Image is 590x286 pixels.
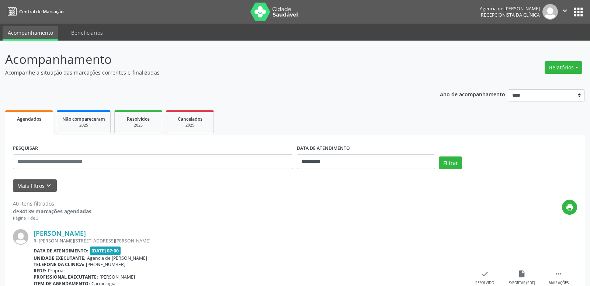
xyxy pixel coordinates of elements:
[87,255,147,261] span: Agencia de [PERSON_NAME]
[127,116,150,122] span: Resolvidos
[62,116,105,122] span: Não compareceram
[34,268,46,274] b: Rede:
[34,248,88,254] b: Data de atendimento:
[549,280,569,286] div: Mais ações
[481,270,489,278] i: check
[178,116,202,122] span: Cancelados
[481,12,540,18] span: Recepcionista da clínica
[48,268,63,274] span: Própria
[34,229,86,237] a: [PERSON_NAME]
[3,26,58,41] a: Acompanhamento
[566,203,574,211] i: print
[5,69,411,76] p: Acompanhe a situação das marcações correntes e finalizadas
[542,4,558,20] img: img
[13,179,57,192] button: Mais filtroskeyboard_arrow_down
[13,207,91,215] div: de
[120,123,157,128] div: 2025
[13,143,38,154] label: PESQUISAR
[13,200,91,207] div: 40 itens filtrados
[34,255,86,261] b: Unidade executante:
[19,208,91,215] strong: 34139 marcações agendadas
[5,6,63,18] a: Central de Marcação
[297,143,350,154] label: DATA DE ATENDIMENTO
[558,4,572,20] button: 
[5,50,411,69] p: Acompanhamento
[86,261,125,268] span: [PHONE_NUMBER]
[66,26,108,39] a: Beneficiários
[45,182,53,190] i: keyboard_arrow_down
[90,247,121,255] span: [DATE] 07:00
[440,89,505,99] p: Ano de acompanhamento
[518,270,526,278] i: insert_drive_file
[509,280,535,286] div: Exportar (PDF)
[555,270,563,278] i: 
[439,156,462,169] button: Filtrar
[19,8,63,15] span: Central de Marcação
[17,116,41,122] span: Agendados
[100,274,135,280] span: [PERSON_NAME]
[562,200,577,215] button: print
[480,6,540,12] div: Agencia de [PERSON_NAME]
[34,238,466,244] div: R. [PERSON_NAME][STREET_ADDRESS][PERSON_NAME]
[34,261,84,268] b: Telefone da clínica:
[475,280,494,286] div: Resolvido
[13,229,28,245] img: img
[572,6,585,18] button: apps
[561,7,569,15] i: 
[34,274,98,280] b: Profissional executante:
[62,123,105,128] div: 2025
[171,123,208,128] div: 2025
[545,61,582,74] button: Relatórios
[13,215,91,221] div: Página 1 de 3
